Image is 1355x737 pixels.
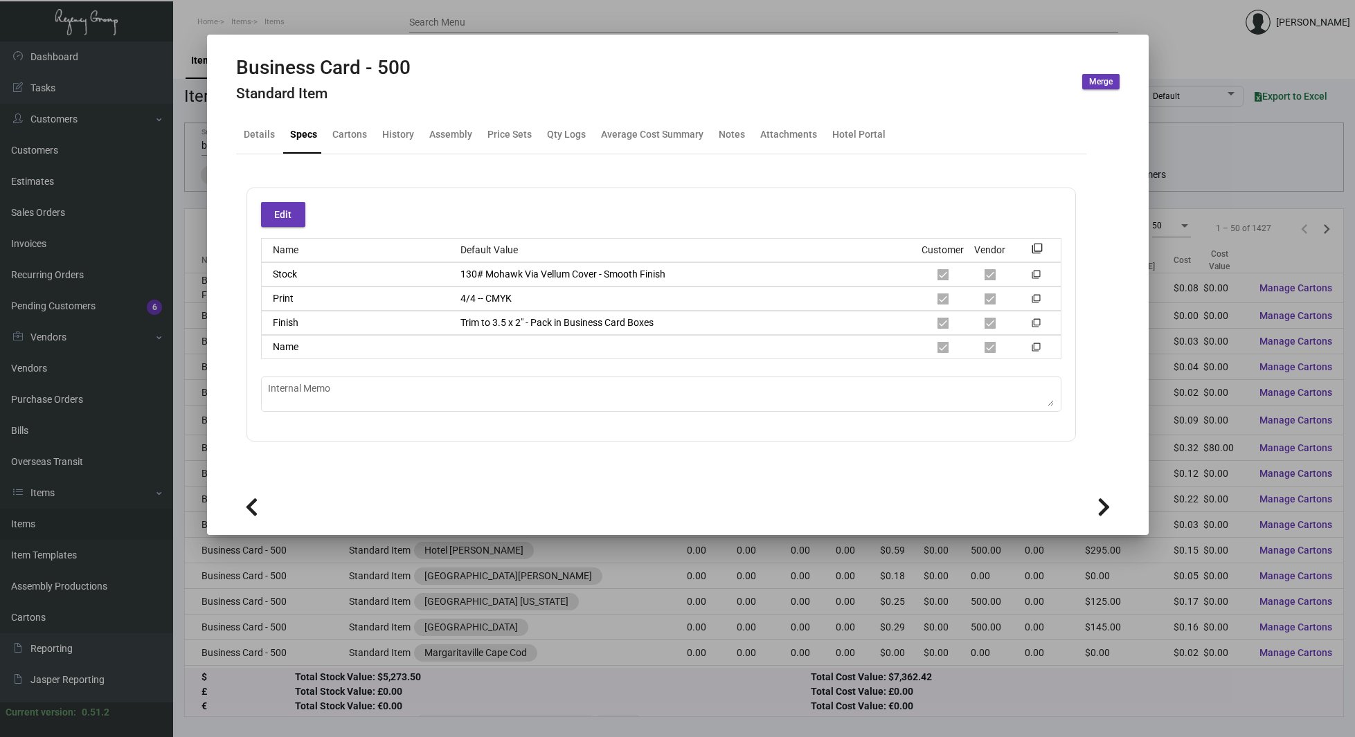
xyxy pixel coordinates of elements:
mat-icon: filter_none [1032,273,1041,282]
div: Specs [290,127,317,142]
div: Default Value [449,243,919,257]
div: Price Sets [487,127,532,142]
mat-icon: filter_none [1032,297,1041,306]
div: Customer [922,243,964,257]
h2: Business Card - 500 [236,56,411,80]
div: Current version: [6,705,76,720]
div: 0.51.2 [82,705,109,720]
mat-icon: filter_none [1032,345,1041,354]
mat-icon: filter_none [1032,321,1041,330]
span: Merge [1089,76,1113,88]
div: Cartons [332,127,367,142]
div: History [382,127,414,142]
div: Vendor [974,243,1005,257]
div: Attachments [760,127,817,142]
div: Assembly [429,127,472,142]
div: Details [244,127,275,142]
div: Notes [719,127,745,142]
div: Name [262,243,450,257]
span: Edit [274,209,291,220]
div: Hotel Portal [832,127,886,142]
h4: Standard Item [236,85,411,102]
button: Merge [1082,74,1120,89]
div: Average Cost Summary [601,127,703,142]
button: Edit [261,202,305,227]
mat-icon: filter_none [1032,247,1043,258]
div: Qty Logs [547,127,586,142]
